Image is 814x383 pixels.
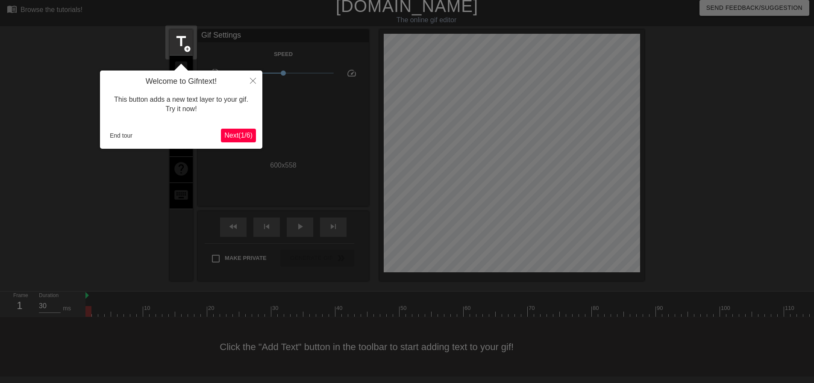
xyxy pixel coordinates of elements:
[106,129,136,142] button: End tour
[106,77,256,86] h4: Welcome to Gifntext!
[106,86,256,123] div: This button adds a new text layer to your gif. Try it now!
[244,71,262,90] button: Close
[221,129,256,142] button: Next
[224,132,253,139] span: Next ( 1 / 6 )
